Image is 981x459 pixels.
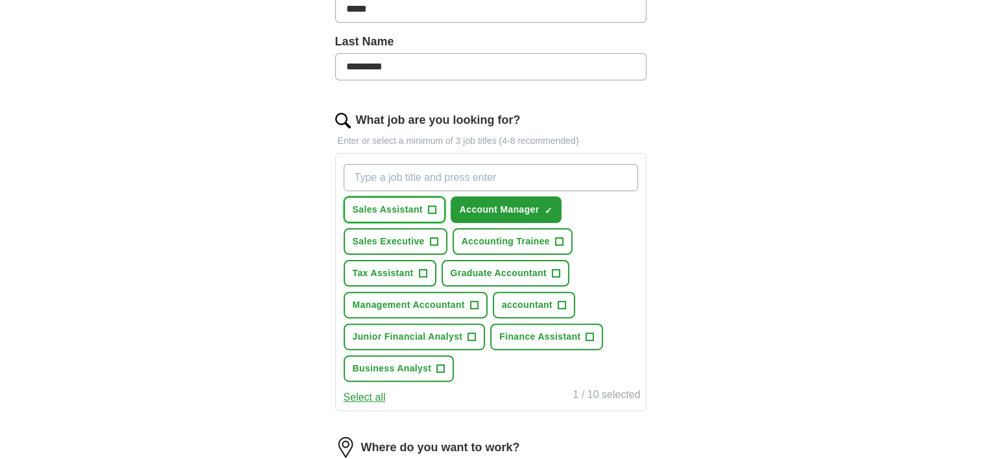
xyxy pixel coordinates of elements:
[344,390,386,405] button: Select all
[353,203,423,217] span: Sales Assistant
[344,324,486,350] button: Junior Financial Analyst
[502,298,552,312] span: accountant
[344,292,488,318] button: Management Accountant
[353,266,414,280] span: Tax Assistant
[344,196,445,223] button: Sales Assistant
[344,260,436,287] button: Tax Assistant
[460,203,539,217] span: Account Manager
[356,112,521,129] label: What job are you looking for?
[573,387,640,405] div: 1 / 10 selected
[451,196,562,223] button: Account Manager✓
[353,235,425,248] span: Sales Executive
[353,298,465,312] span: Management Accountant
[353,362,432,375] span: Business Analyst
[344,355,455,382] button: Business Analyst
[344,228,447,255] button: Sales Executive
[335,113,351,128] img: search.png
[344,164,638,191] input: Type a job title and press enter
[544,206,552,216] span: ✓
[499,330,580,344] span: Finance Assistant
[361,439,520,456] label: Where do you want to work?
[442,260,569,287] button: Graduate Accountant
[451,266,547,280] span: Graduate Accountant
[462,235,550,248] span: Accounting Trainee
[335,437,356,458] img: location.png
[335,33,646,51] label: Last Name
[493,292,575,318] button: accountant
[453,228,573,255] button: Accounting Trainee
[335,134,646,148] p: Enter or select a minimum of 3 job titles (4-8 recommended)
[353,330,463,344] span: Junior Financial Analyst
[490,324,603,350] button: Finance Assistant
